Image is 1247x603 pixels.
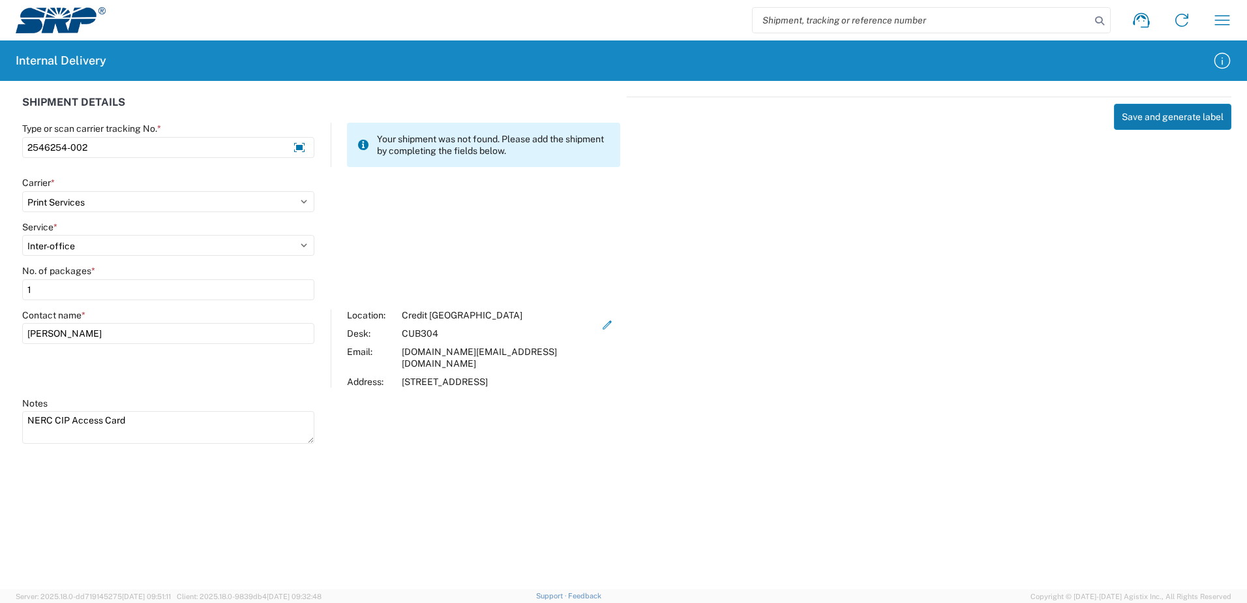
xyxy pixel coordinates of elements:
div: Location: [347,309,395,321]
label: No. of packages [22,265,95,277]
h2: Internal Delivery [16,53,106,69]
button: Save and generate label [1114,104,1231,130]
span: [DATE] 09:32:48 [267,593,322,600]
div: [STREET_ADDRESS] [402,376,594,388]
label: Type or scan carrier tracking No. [22,123,161,134]
span: Client: 2025.18.0-9839db4 [177,593,322,600]
span: [DATE] 09:51:11 [122,593,171,600]
div: Desk: [347,328,395,339]
div: CUB304 [402,328,594,339]
span: Your shipment was not found. Please add the shipment by completing the fields below. [377,133,610,157]
a: Feedback [568,592,601,600]
label: Contact name [22,309,85,321]
div: Address: [347,376,395,388]
label: Notes [22,397,48,409]
div: SHIPMENT DETAILS [22,97,620,123]
div: Credit [GEOGRAPHIC_DATA] [402,309,594,321]
a: Support [536,592,569,600]
img: srp [16,7,106,33]
label: Carrier [22,177,55,189]
input: Shipment, tracking or reference number [753,8,1090,33]
span: Copyright © [DATE]-[DATE] Agistix Inc., All Rights Reserved [1030,591,1231,602]
div: Email: [347,346,395,369]
span: Server: 2025.18.0-dd719145275 [16,593,171,600]
div: [DOMAIN_NAME][EMAIL_ADDRESS][DOMAIN_NAME] [402,346,594,369]
label: Service [22,221,57,233]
